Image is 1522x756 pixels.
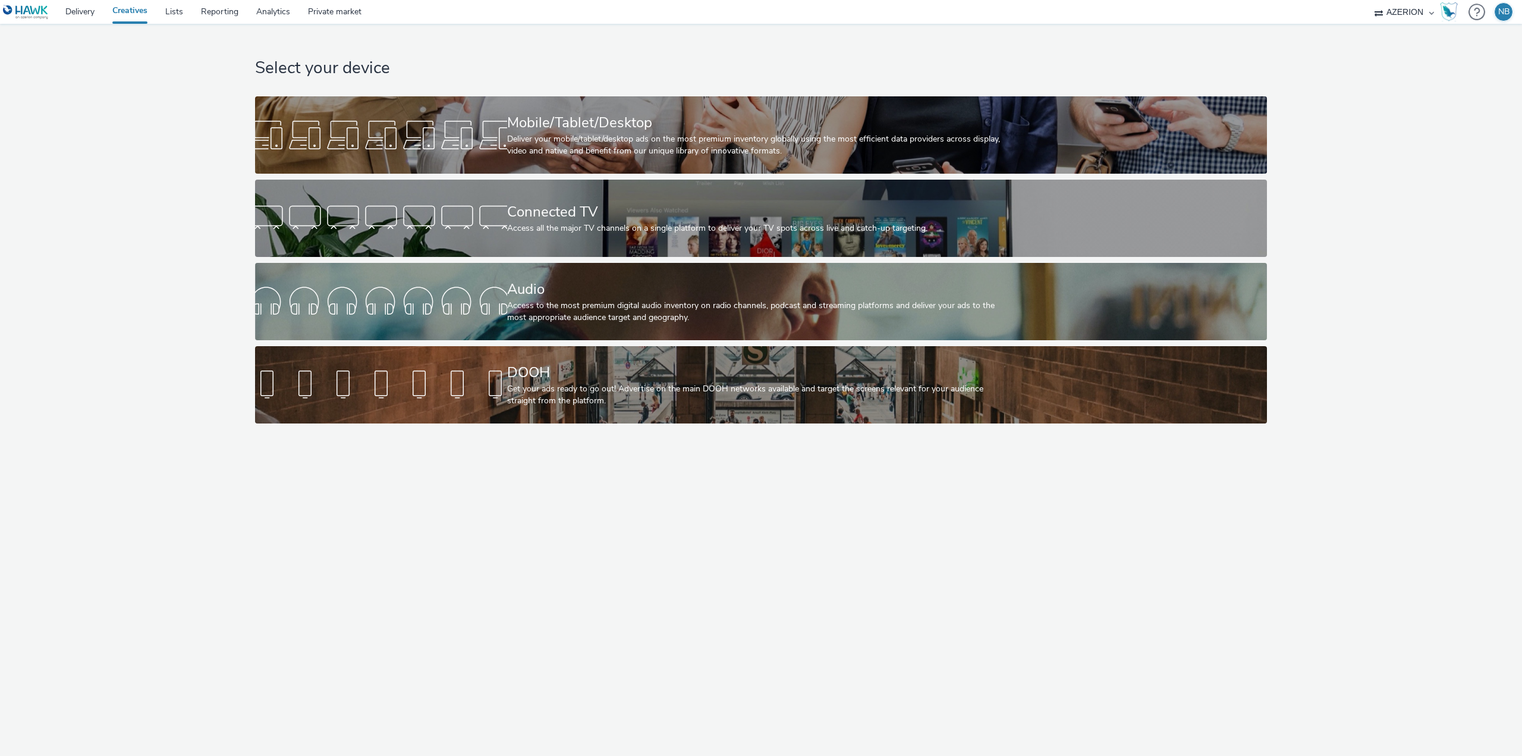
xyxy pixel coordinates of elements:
[255,263,1267,340] a: AudioAccess to the most premium digital audio inventory on radio channels, podcast and streaming ...
[255,57,1267,80] h1: Select your device
[3,5,49,20] img: undefined Logo
[1498,3,1510,21] div: NB
[507,362,1011,383] div: DOOH
[507,300,1011,324] div: Access to the most premium digital audio inventory on radio channels, podcast and streaming platf...
[255,180,1267,257] a: Connected TVAccess all the major TV channels on a single platform to deliver your TV spots across...
[507,133,1011,158] div: Deliver your mobile/tablet/desktop ads on the most premium inventory globally using the most effi...
[255,346,1267,424] a: DOOHGet your ads ready to go out! Advertise on the main DOOH networks available and target the sc...
[507,202,1011,222] div: Connected TV
[507,112,1011,133] div: Mobile/Tablet/Desktop
[507,279,1011,300] div: Audio
[255,96,1267,174] a: Mobile/Tablet/DesktopDeliver your mobile/tablet/desktop ads on the most premium inventory globall...
[507,383,1011,407] div: Get your ads ready to go out! Advertise on the main DOOH networks available and target the screen...
[1440,2,1458,21] img: Hawk Academy
[1440,2,1463,21] a: Hawk Academy
[507,222,1011,234] div: Access all the major TV channels on a single platform to deliver your TV spots across live and ca...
